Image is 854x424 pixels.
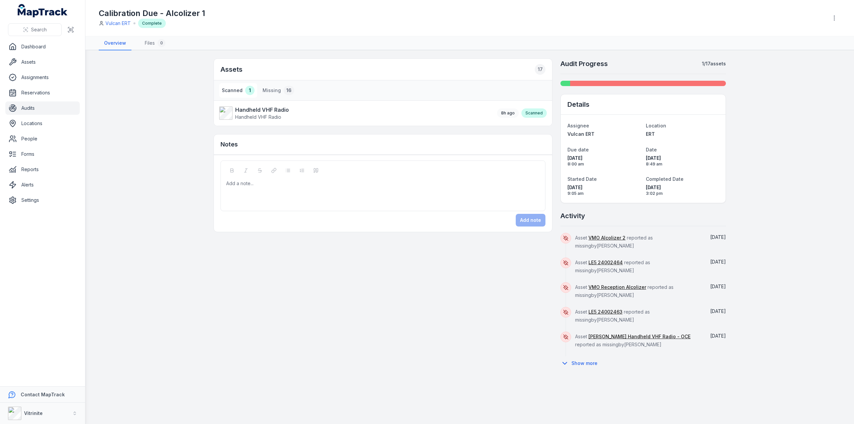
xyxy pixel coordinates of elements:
[138,19,166,28] div: Complete
[284,86,294,95] div: 16
[139,36,171,50] a: Files0
[501,110,515,115] span: 8h ago
[8,23,62,36] button: Search
[588,284,646,291] a: VMO Reception Alcolizer
[5,117,80,130] a: Locations
[588,259,623,266] a: LE5 24002464
[560,356,602,370] button: Show more
[501,110,515,115] time: 10/09/2025, 7:26:50 am
[105,20,131,27] a: Vulcan ERT
[5,193,80,207] a: Settings
[221,140,238,149] h3: Notes
[31,26,47,33] span: Search
[575,309,650,323] span: Asset reported as missing by [PERSON_NAME]
[646,161,719,167] span: 8:49 am
[99,8,205,19] h1: Calibration Due - Alcolizer 1
[588,309,622,315] a: LE5 24002463
[575,235,653,249] span: Asset reported as missing by [PERSON_NAME]
[219,83,257,98] button: Scanned1
[157,39,165,47] div: 0
[235,106,289,114] strong: Handheld VHF Radio
[567,131,640,137] a: Vulcan ERT
[646,155,719,167] time: 10/08/2025, 8:49:13 am
[646,131,719,137] a: ERT
[567,184,640,191] span: [DATE]
[5,147,80,161] a: Forms
[646,184,719,196] time: 10/09/2025, 3:02:14 pm
[567,155,640,161] span: [DATE]
[245,86,255,95] div: 1
[646,191,719,196] span: 3:02 pm
[567,155,640,167] time: 22/10/2025, 8:00:00 am
[521,108,547,118] div: Scanned
[567,184,640,196] time: 10/08/2025, 9:05:17 am
[710,259,726,265] span: [DATE]
[567,147,589,152] span: Due date
[560,59,608,68] h2: Audit Progress
[5,86,80,99] a: Reservations
[575,334,691,347] span: Asset reported as missing by [PERSON_NAME]
[575,260,650,273] span: Asset reported as missing by [PERSON_NAME]
[5,178,80,191] a: Alerts
[646,176,684,182] span: Completed Date
[567,191,640,196] span: 9:05 am
[5,101,80,115] a: Audits
[5,71,80,84] a: Assignments
[588,235,625,241] a: VMO Alcolizer 2
[99,36,131,50] a: Overview
[710,259,726,265] time: 10/09/2025, 3:02:14 pm
[702,60,726,67] strong: 1 / 17 assets
[260,83,297,98] button: Missing16
[588,333,691,340] a: [PERSON_NAME] Handheld VHF Radio - OCE
[710,234,726,240] span: [DATE]
[567,100,589,109] h2: Details
[567,161,640,167] span: 8:00 am
[567,176,597,182] span: Started Date
[646,123,666,128] span: Location
[21,392,65,397] strong: Contact MapTrack
[710,333,726,339] time: 10/09/2025, 3:02:14 pm
[710,284,726,289] time: 10/09/2025, 3:02:14 pm
[646,147,657,152] span: Date
[5,40,80,53] a: Dashboard
[5,163,80,176] a: Reports
[535,64,545,75] div: 17
[219,106,490,120] a: Handheld VHF RadioHandheld VHF Radio
[5,55,80,69] a: Assets
[646,184,719,191] span: [DATE]
[575,284,674,298] span: Asset reported as missing by [PERSON_NAME]
[646,131,655,137] span: ERT
[646,155,719,161] span: [DATE]
[560,211,585,221] h2: Activity
[24,410,43,416] strong: Vitrinite
[710,308,726,314] span: [DATE]
[18,4,68,17] a: MapTrack
[235,114,281,120] span: Handheld VHF Radio
[221,64,545,75] h2: Assets
[710,308,726,314] time: 10/09/2025, 3:02:14 pm
[710,333,726,339] span: [DATE]
[5,132,80,145] a: People
[710,234,726,240] time: 10/09/2025, 3:02:14 pm
[710,284,726,289] span: [DATE]
[567,123,589,128] span: Assignee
